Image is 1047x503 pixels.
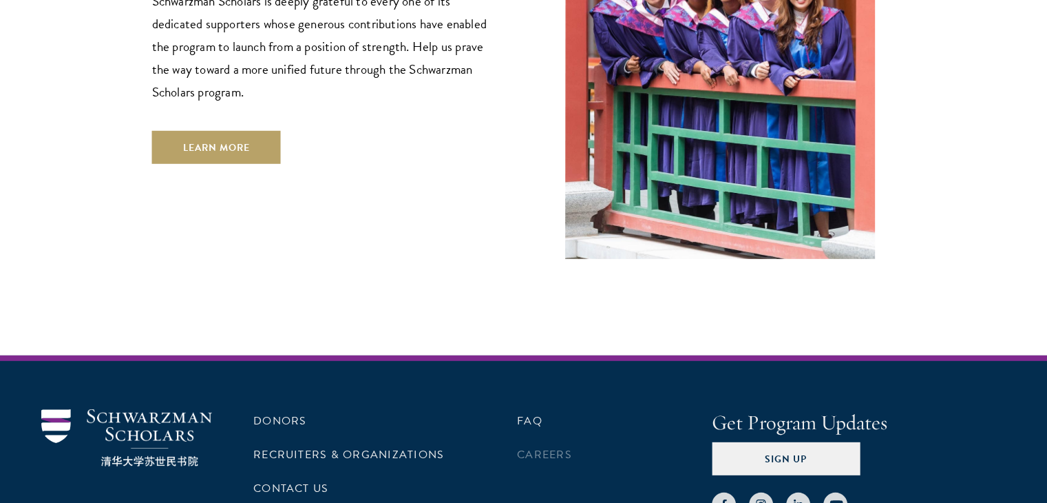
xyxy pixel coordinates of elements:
a: Contact Us [253,480,328,497]
button: Sign Up [712,442,860,475]
a: Learn More [152,131,281,164]
a: FAQ [517,413,542,429]
img: Schwarzman Scholars [41,409,212,466]
a: Donors [253,413,306,429]
a: Recruiters & Organizations [253,446,444,463]
h4: Get Program Updates [712,409,1006,437]
a: Careers [517,446,572,463]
